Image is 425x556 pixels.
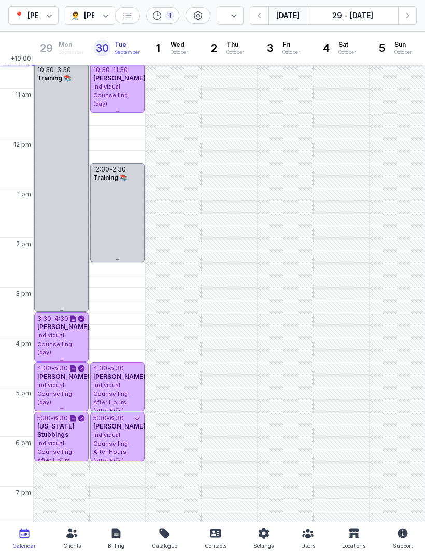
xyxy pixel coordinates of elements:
[54,364,68,373] div: 5:30
[93,373,146,380] span: [PERSON_NAME]
[107,364,110,373] div: -
[38,40,54,56] div: 29
[57,66,71,74] div: 3:30
[112,165,126,174] div: 2:30
[37,323,90,331] span: [PERSON_NAME]
[115,40,140,49] span: Tue
[152,539,177,552] div: Catalogue
[37,373,90,380] span: [PERSON_NAME]
[93,74,146,82] span: [PERSON_NAME]
[54,315,68,323] div: 4:30
[17,190,31,198] span: 1 pm
[93,422,146,430] span: [PERSON_NAME]
[15,9,23,22] div: 📍
[394,40,412,49] span: Sun
[262,40,278,56] div: 3
[93,174,127,181] span: Training 📚
[54,414,68,422] div: 6:30
[15,91,31,99] span: 11 am
[226,49,244,56] div: October
[93,83,128,107] span: Individual Counselling (day)
[93,414,107,422] div: 5:30
[205,539,226,552] div: Contacts
[63,539,81,552] div: Clients
[338,40,356,49] span: Sat
[37,414,51,422] div: 5:30
[226,40,244,49] span: Thu
[342,539,365,552] div: Locations
[171,40,188,49] span: Wed
[37,332,72,356] span: Individual Counselling (day)
[93,431,131,464] span: Individual Counselling- After Hours (after 5pm)
[93,381,131,415] span: Individual Counselling- After Hours (after 5pm)
[301,539,315,552] div: Users
[51,414,54,422] div: -
[171,49,188,56] div: October
[16,489,31,497] span: 7 pm
[93,66,110,74] div: 10:30
[16,389,31,397] span: 5 pm
[108,539,124,552] div: Billing
[16,339,31,348] span: 4 pm
[109,165,112,174] div: -
[54,66,57,74] div: -
[318,40,334,56] div: 4
[71,9,80,22] div: 👨‍⚕️
[268,6,307,25] button: [DATE]
[307,6,398,25] button: 29 - [DATE]
[110,414,124,422] div: 6:30
[10,54,33,65] span: +10:00
[165,11,174,20] div: 1
[93,364,107,373] div: 4:30
[115,49,140,56] div: September
[282,49,300,56] div: October
[37,422,75,438] span: [US_STATE] Stubbings
[37,74,72,82] span: Training 📚
[394,49,412,56] div: October
[107,414,110,422] div: -
[393,539,413,552] div: Support
[37,364,51,373] div: 4:30
[94,40,110,56] div: 30
[27,9,134,22] div: [PERSON_NAME] Counselling
[338,49,356,56] div: October
[253,539,274,552] div: Settings
[51,364,54,373] div: -
[16,290,31,298] span: 3 pm
[16,240,31,248] span: 2 pm
[374,40,390,56] div: 5
[206,40,222,56] div: 2
[37,381,72,406] span: Individual Counselling (day)
[16,439,31,447] span: 6 pm
[12,539,36,552] div: Calendar
[59,40,84,49] span: Mon
[113,66,128,74] div: 11:30
[13,140,31,149] span: 12 pm
[37,315,51,323] div: 3:30
[37,439,75,473] span: Individual Counselling- After Hours (after 5pm)
[150,40,166,56] div: 1
[110,66,113,74] div: -
[93,165,109,174] div: 12:30
[110,364,124,373] div: 5:30
[59,49,84,56] div: September
[84,9,144,22] div: [PERSON_NAME]
[37,66,54,74] div: 10:30
[282,40,300,49] span: Fri
[51,315,54,323] div: -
